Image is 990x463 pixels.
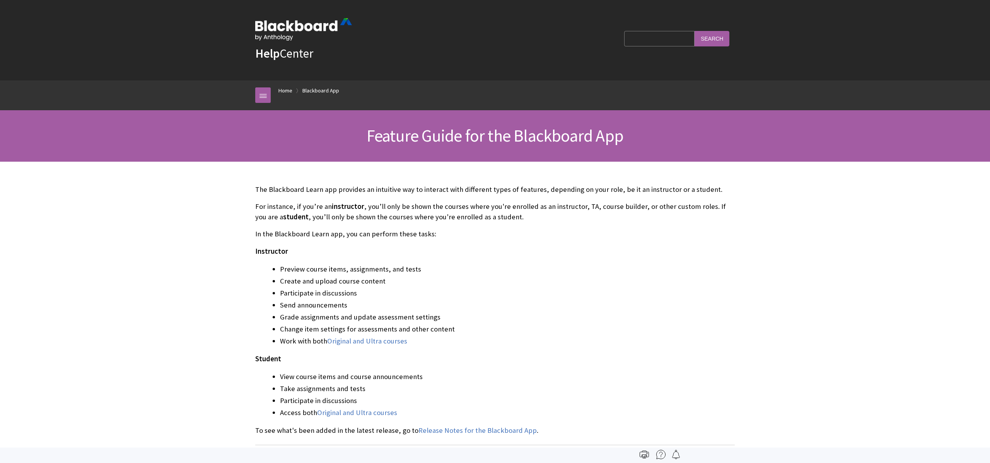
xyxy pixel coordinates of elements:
[255,425,735,436] p: To see what's been added in the latest release, go to .
[280,324,735,335] li: Change item settings for assessments and other content
[332,202,364,211] span: instructor
[280,383,735,394] li: Take assignments and tests
[302,86,339,96] a: Blackboard App
[327,337,407,346] a: Original and Ultra courses
[280,300,735,311] li: Send announcements
[280,276,735,287] li: Create and upload course content
[280,371,735,382] li: View course items and course announcements
[280,407,735,418] li: Access both
[255,46,280,61] strong: Help
[255,202,735,222] p: For instance, if you’re an , you’ll only be shown the courses where you're enrolled as an instruc...
[280,264,735,275] li: Preview course items, assignments, and tests
[255,247,288,256] span: Instructor
[671,450,681,459] img: Follow this page
[695,31,729,46] input: Search
[255,229,735,239] p: In the Blackboard Learn app, you can perform these tasks:
[280,312,735,323] li: Grade assignments and update assessment settings
[418,426,537,435] a: Release Notes for the Blackboard App
[280,395,735,406] li: Participate in discussions
[656,450,666,459] img: More help
[280,336,735,347] li: Work with both
[640,450,649,459] img: Print
[317,408,397,417] a: Original and Ultra courses
[255,46,313,61] a: HelpCenter
[255,18,352,41] img: Blackboard by Anthology
[255,185,735,195] p: The Blackboard Learn app provides an intuitive way to interact with different types of features, ...
[280,288,735,299] li: Participate in discussions
[278,86,292,96] a: Home
[255,354,281,363] span: Student
[283,212,309,221] span: student
[367,125,623,146] span: Feature Guide for the Blackboard App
